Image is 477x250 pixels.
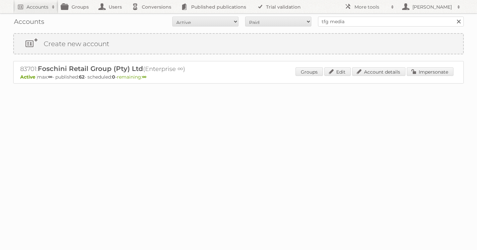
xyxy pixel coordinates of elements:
a: Impersonate [407,67,453,76]
a: Account details [352,67,405,76]
strong: ∞ [48,74,52,80]
p: max: - published: - scheduled: - [20,74,457,80]
h2: More tools [354,4,388,10]
h2: Accounts [26,4,48,10]
span: Foschini Retail Group (Pty) Ltd [38,65,143,73]
h2: [PERSON_NAME] [411,4,454,10]
strong: 0 [112,74,115,80]
strong: 62 [79,74,84,80]
a: Edit [324,67,351,76]
strong: ∞ [142,74,146,80]
a: Groups [295,67,323,76]
h2: 83701: (Enterprise ∞) [20,65,252,73]
a: Create new account [14,34,463,54]
span: Active [20,74,37,80]
span: remaining: [117,74,146,80]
